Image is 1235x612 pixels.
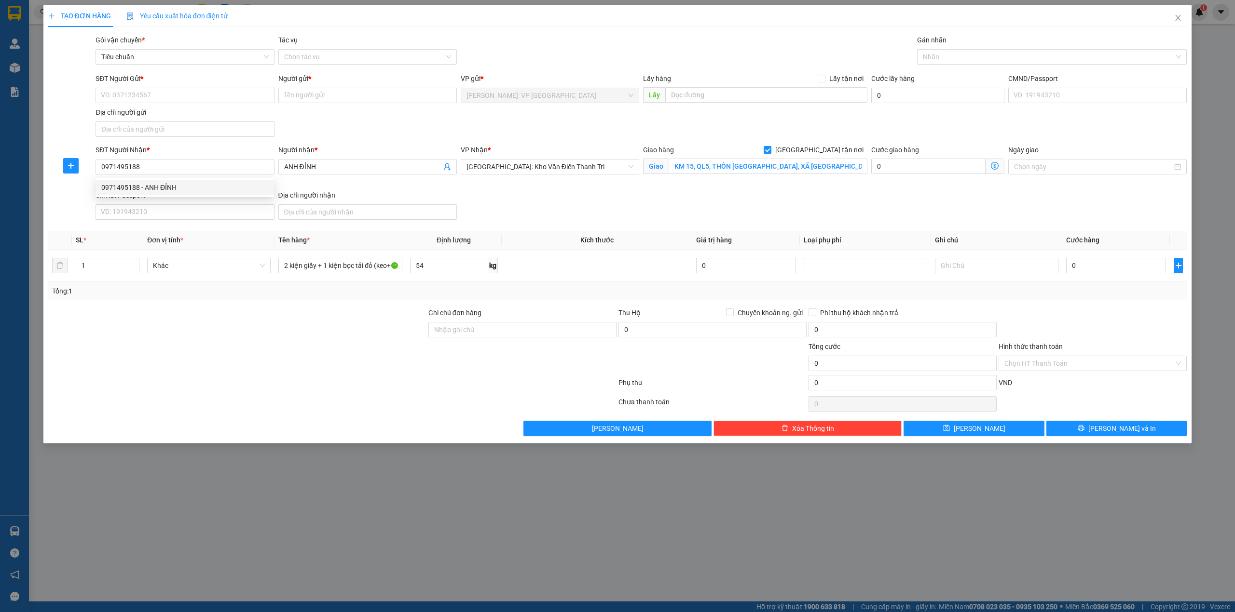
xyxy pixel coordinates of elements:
[714,421,902,436] button: deleteXóa Thông tin
[48,12,111,20] span: TẠO ĐƠN HÀNG
[696,236,732,244] span: Giá trị hàng
[1174,262,1182,269] span: plus
[917,36,947,44] label: Gán nhãn
[782,425,788,432] span: delete
[1014,161,1172,172] input: Ngày giao
[153,258,265,273] span: Khác
[96,73,274,84] div: SĐT Người Gửi
[461,73,639,84] div: VP gửi
[63,158,79,173] button: plus
[278,190,457,200] div: Địa chỉ người nhận
[467,88,633,103] span: Hồ Chí Minh: VP Quận Tân Phú
[618,309,641,317] span: Thu Hộ
[617,377,808,394] div: Phụ thu
[643,146,674,154] span: Giao hàng
[428,309,481,317] label: Ghi chú đơn hàng
[278,236,310,244] span: Tên hàng
[25,14,206,25] strong: BIÊN NHẬN VẬN CHUYỂN BẢO AN EXPRESS
[76,236,83,244] span: SL
[935,258,1058,273] input: Ghi Chú
[904,421,1044,436] button: save[PERSON_NAME]
[147,236,183,244] span: Đơn vị tính
[443,163,451,171] span: user-add
[871,146,919,154] label: Cước giao hàng
[278,145,457,155] div: Người nhận
[580,236,614,244] span: Kích thước
[825,73,867,84] span: Lấy tận nơi
[943,425,950,432] span: save
[437,236,471,244] span: Định lượng
[96,190,274,200] div: CMND/Passport
[643,75,671,82] span: Lấy hàng
[1008,73,1187,84] div: CMND/Passport
[96,107,274,118] div: Địa chỉ người gửi
[1165,5,1192,32] button: Close
[999,379,1012,386] span: VND
[467,160,633,174] span: Hà Nội: Kho Văn Điển Thanh Trì
[1008,146,1039,154] label: Ngày giao
[64,162,78,170] span: plus
[96,121,274,137] input: Địa chỉ của người gửi
[278,73,457,84] div: Người gửi
[428,322,617,337] input: Ghi chú đơn hàng
[52,258,68,273] button: delete
[734,307,807,318] span: Chuyển khoản ng. gửi
[1078,425,1084,432] span: printer
[1066,236,1099,244] span: Cước hàng
[126,13,134,20] img: icon
[47,38,185,74] span: [PHONE_NUMBER] - [DOMAIN_NAME]
[792,423,834,434] span: Xóa Thông tin
[278,258,402,273] input: VD: Bàn, Ghế
[617,397,808,413] div: Chưa thanh toán
[931,231,1062,250] th: Ghi chú
[461,146,488,154] span: VP Nhận
[643,159,669,174] span: Giao
[816,307,902,318] span: Phí thu hộ khách nhận trả
[592,423,644,434] span: [PERSON_NAME]
[52,286,476,296] div: Tổng: 1
[22,27,208,34] strong: (Công Ty TNHH Chuyển Phát Nhanh Bảo An - MST: 0109597835)
[871,88,1004,103] input: Cước lấy hàng
[1174,258,1183,273] button: plus
[488,258,498,273] span: kg
[669,159,867,174] input: Giao tận nơi
[96,36,145,44] span: Gói vận chuyển
[101,50,268,64] span: Tiêu chuẩn
[278,204,457,220] input: Địa chỉ của người nhận
[278,36,298,44] label: Tác vụ
[665,87,867,103] input: Dọc đường
[809,343,840,350] span: Tổng cước
[1046,421,1187,436] button: printer[PERSON_NAME] và In
[96,145,274,155] div: SĐT Người Nhận
[523,421,712,436] button: [PERSON_NAME]
[771,145,867,155] span: [GEOGRAPHIC_DATA] tận nơi
[1088,423,1156,434] span: [PERSON_NAME] và In
[991,162,999,170] span: dollar-circle
[126,12,228,20] span: Yêu cầu xuất hóa đơn điện tử
[954,423,1005,434] span: [PERSON_NAME]
[643,87,665,103] span: Lấy
[696,258,796,273] input: 0
[871,75,915,82] label: Cước lấy hàng
[1174,14,1182,22] span: close
[48,13,55,19] span: plus
[871,159,986,174] input: Cước giao hàng
[999,343,1063,350] label: Hình thức thanh toán
[800,231,931,250] th: Loại phụ phí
